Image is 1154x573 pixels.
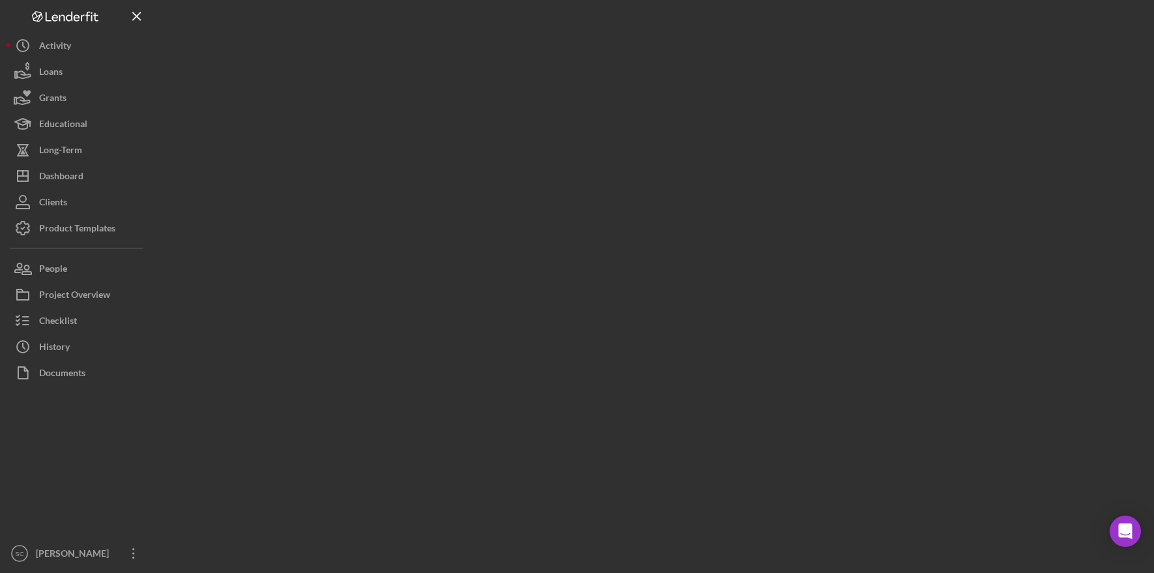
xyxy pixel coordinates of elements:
button: Dashboard [7,163,150,189]
button: Documents [7,360,150,386]
button: Educational [7,111,150,137]
button: Activity [7,33,150,59]
div: [PERSON_NAME] [33,540,117,570]
button: People [7,256,150,282]
div: Open Intercom Messenger [1110,516,1141,547]
div: Loans [39,59,63,88]
button: Project Overview [7,282,150,308]
button: Loans [7,59,150,85]
div: Checklist [39,308,77,337]
div: Long-Term [39,137,82,166]
div: Documents [39,360,85,389]
div: People [39,256,67,285]
button: Product Templates [7,215,150,241]
div: Project Overview [39,282,110,311]
button: Long-Term [7,137,150,163]
div: Product Templates [39,215,115,244]
div: Dashboard [39,163,83,192]
div: Educational [39,111,87,140]
button: Grants [7,85,150,111]
div: Grants [39,85,67,114]
div: Clients [39,189,67,218]
button: Checklist [7,308,150,334]
button: SC[PERSON_NAME] [7,540,150,566]
div: Activity [39,33,71,62]
button: Clients [7,189,150,215]
button: History [7,334,150,360]
text: SC [15,550,23,557]
div: History [39,334,70,363]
